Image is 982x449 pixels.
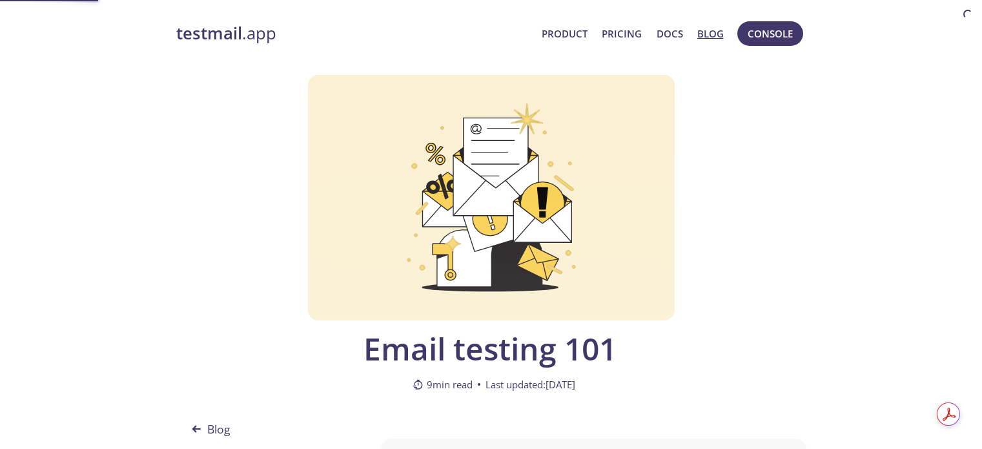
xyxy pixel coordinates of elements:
[657,25,683,42] a: Docs
[176,23,532,45] a: testmail.app
[413,377,473,392] span: 9 min read
[187,417,238,441] span: Blog
[697,25,724,42] a: Blog
[737,21,803,46] button: Console
[176,22,242,45] strong: testmail
[748,25,793,42] span: Console
[602,25,642,42] a: Pricing
[542,25,588,42] a: Product
[187,399,340,446] a: Blog
[269,331,711,366] span: Email testing 101
[486,377,575,392] span: Last updated: [DATE]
